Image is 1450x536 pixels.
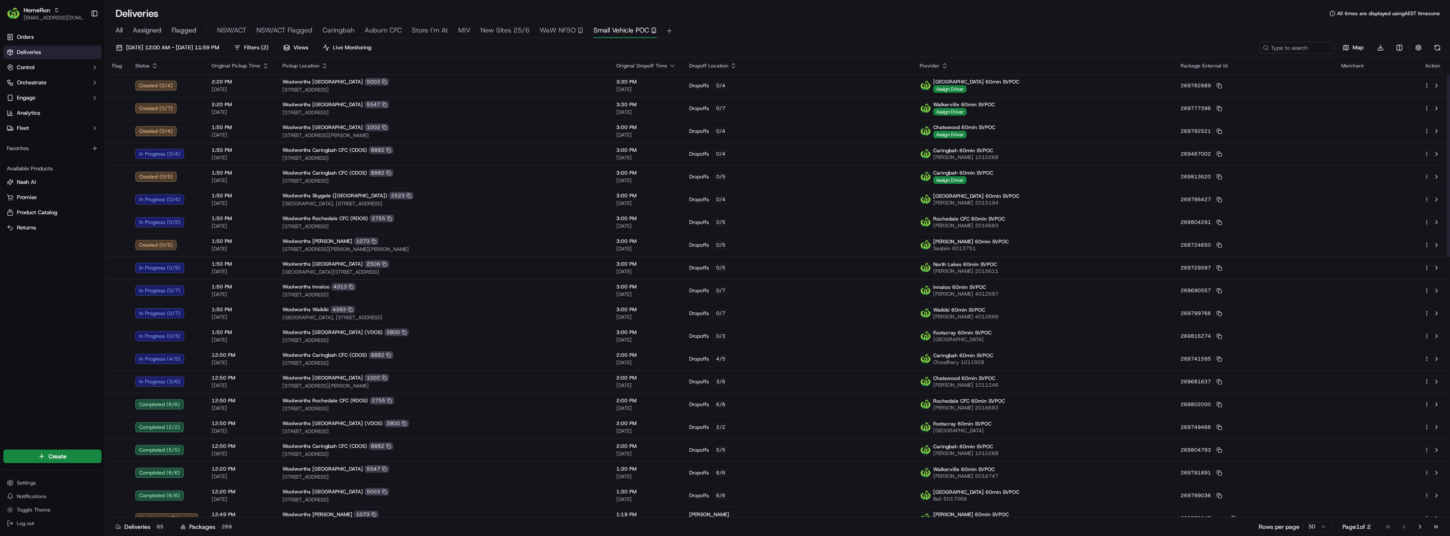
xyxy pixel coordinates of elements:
span: Pickup Location [282,62,320,69]
span: 268724650 [1181,242,1211,248]
div: 4393 [330,306,355,313]
div: 1073 [354,237,379,245]
button: 269816274 [1181,333,1222,339]
span: [PERSON_NAME] 1011246 [933,382,999,388]
h1: Deliveries [115,7,158,20]
button: Log out [3,517,102,529]
span: 269789036 [1181,492,1211,499]
span: Control [17,64,35,71]
span: Package External Id [1181,62,1227,69]
span: [PERSON_NAME] 2015611 [933,268,999,275]
span: [DATE] [616,291,676,298]
span: 1:50 PM [212,283,269,290]
span: Original Dropoff Time [616,62,667,69]
span: Assigned [133,25,161,35]
span: [GEOGRAPHIC_DATA] 60min SVPOC [933,193,1019,199]
span: [DATE] [212,177,269,184]
span: [DATE] [212,154,269,161]
span: 3:30 PM [616,78,676,85]
span: [DATE] [616,382,676,389]
img: ww.png [920,285,931,296]
span: [STREET_ADDRESS] [282,291,603,298]
span: 269777396 [1181,105,1211,112]
button: 269799766 [1181,310,1222,317]
button: 269749466 [1181,424,1222,431]
button: 269804291 [1181,219,1222,226]
span: 269729597 [1181,264,1211,271]
span: [DATE] [212,245,269,252]
span: 3:00 PM [616,261,676,267]
div: 0 / 5 [712,241,729,249]
img: ww.png [920,80,931,91]
span: Store I'm At [412,25,448,35]
span: [STREET_ADDRESS] [282,109,603,116]
span: Dropoffs [689,128,709,135]
span: 269804793 [1181,447,1211,453]
button: 269777396 [1181,105,1222,112]
a: Analytics [3,106,102,120]
span: 1:50 PM [212,261,269,267]
button: 269467002 [1181,151,1222,157]
span: [GEOGRAPHIC_DATA], [STREET_ADDRESS] [282,200,603,207]
img: ww.png [920,308,931,319]
div: 8882 [369,146,393,154]
span: [DATE] [616,154,676,161]
div: 8882 [369,351,393,359]
span: Promise [17,194,37,201]
span: Dropoffs [689,196,709,203]
span: [DATE] [616,109,676,116]
a: Orders [3,30,102,44]
span: Dropoffs [689,173,709,180]
span: [DATE] [212,268,269,275]
div: 2508 [365,260,389,268]
span: 12:50 PM [212,397,269,404]
button: 269786427 [1181,196,1222,203]
span: 269791891 [1181,469,1211,476]
span: [STREET_ADDRESS][PERSON_NAME] [282,382,603,389]
span: Dropoffs [689,378,709,385]
span: [DATE] [616,177,676,184]
button: Product Catalog [3,206,102,219]
a: Product Catalog [7,209,98,216]
span: Toggle Theme [17,506,51,513]
span: North Lakes 60min SVPOC [933,261,997,268]
input: Type to search [1259,42,1335,54]
button: Nash AI [3,175,102,189]
span: 269786427 [1181,196,1211,203]
span: Rochedale CFC 60min SVPOC [933,215,1005,222]
span: [DATE] [616,337,676,343]
a: Deliveries [3,46,102,59]
button: Filters(2) [230,42,272,54]
button: [DATE] 12:00 AM - [DATE] 11:59 PM [112,42,223,54]
img: ww.png [920,103,931,114]
span: 269816274 [1181,333,1211,339]
span: [STREET_ADDRESS] [282,155,603,162]
img: ww.png [920,422,931,433]
span: Original Pickup Time [212,62,260,69]
span: 3:00 PM [616,147,676,154]
span: Flag [112,62,122,69]
span: Woolworths Innaloo [282,283,330,290]
button: 269802000 [1181,401,1222,408]
button: Returns [3,221,102,234]
span: [STREET_ADDRESS][PERSON_NAME][PERSON_NAME] [282,246,603,253]
button: HomeRun [24,6,50,14]
span: NSW/ACT [217,25,246,35]
span: [STREET_ADDRESS] [282,223,603,230]
div: 3 / 6 [712,378,729,385]
span: 1:50 PM [212,124,269,131]
div: 1002 [365,124,389,131]
span: Footscray 60min SVPOC [933,329,991,336]
div: 4 / 5 [712,355,729,363]
img: HomeRun [7,7,20,20]
span: Walkerville 60min SVPOC [933,101,995,108]
span: Fleet [17,124,29,132]
span: Assign Driver [933,176,967,184]
span: [DATE] [616,314,676,321]
div: 0 / 7 [712,105,729,112]
span: Dropoffs [689,287,709,294]
span: [DATE] [616,86,676,93]
span: [PERSON_NAME] 1010288 [933,154,999,161]
div: 2523 [389,192,414,199]
a: Nash AI [7,178,98,186]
